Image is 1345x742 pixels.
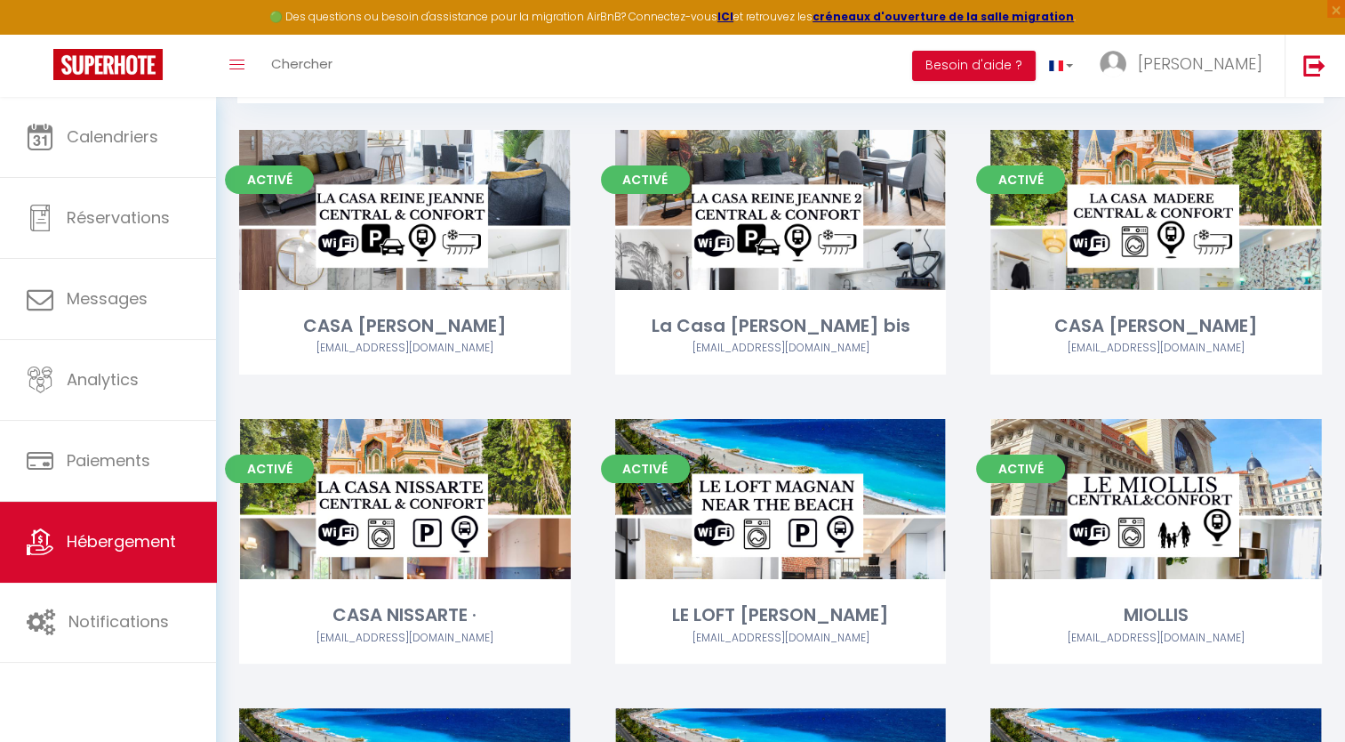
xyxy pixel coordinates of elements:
div: Airbnb [615,630,947,647]
div: Airbnb [239,630,571,647]
span: Activé [225,165,314,194]
a: ... [PERSON_NAME] [1086,35,1285,97]
span: Hébergement [67,530,176,552]
span: Chercher [271,54,332,73]
div: Airbnb [615,340,947,357]
span: Activé [976,455,1065,483]
span: Notifications [68,610,169,633]
img: Super Booking [53,49,163,80]
div: La Casa [PERSON_NAME] bis [615,312,947,340]
img: ... [1100,51,1126,77]
div: CASA NISSARTE · [239,601,571,629]
span: [PERSON_NAME] [1138,52,1262,75]
span: Activé [976,165,1065,194]
span: Analytics [67,368,139,391]
div: Airbnb [990,340,1322,357]
span: Calendriers [67,125,158,148]
span: Paiements [67,449,150,472]
span: Activé [601,165,690,194]
span: Messages [67,287,148,310]
div: Airbnb [990,630,1322,647]
button: Ouvrir le widget de chat LiveChat [14,7,68,60]
div: CASA [PERSON_NAME] [990,312,1322,340]
img: logout [1303,54,1325,77]
div: CASA [PERSON_NAME] [239,312,571,340]
div: LE LOFT [PERSON_NAME] [615,601,947,629]
span: Activé [225,455,314,483]
a: Chercher [258,35,346,97]
span: Activé [601,455,690,483]
button: Besoin d'aide ? [912,51,1036,81]
a: créneaux d'ouverture de la salle migration [813,9,1074,24]
a: ICI [717,9,733,24]
div: Airbnb [239,340,571,357]
span: Réservations [67,206,170,229]
div: MIOLLIS [990,601,1322,629]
